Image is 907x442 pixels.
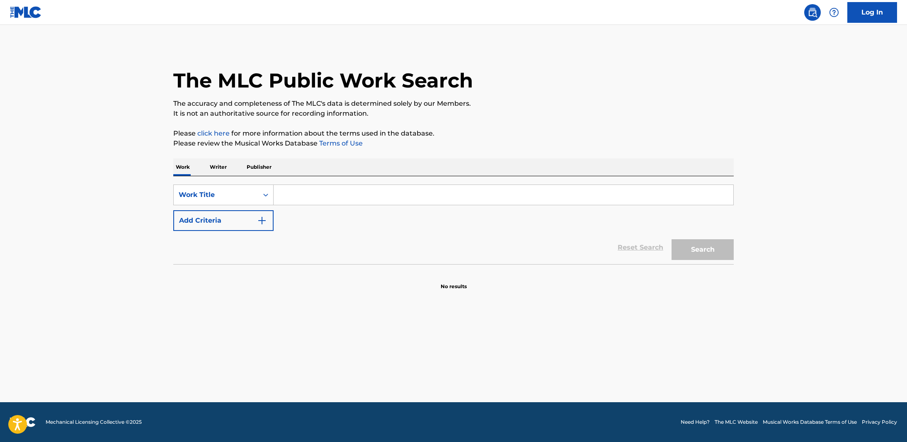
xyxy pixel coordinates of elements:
a: Public Search [804,4,821,21]
div: Work Title [179,190,253,200]
form: Search Form [173,185,734,264]
a: Terms of Use [318,139,363,147]
p: It is not an authoritative source for recording information. [173,109,734,119]
h1: The MLC Public Work Search [173,68,473,93]
p: Work [173,158,192,176]
button: Add Criteria [173,210,274,231]
a: The MLC Website [715,418,758,426]
img: MLC Logo [10,6,42,18]
img: logo [10,417,36,427]
a: Privacy Policy [862,418,897,426]
p: Please for more information about the terms used in the database. [173,129,734,138]
span: Mechanical Licensing Collective © 2025 [46,418,142,426]
img: 9d2ae6d4665cec9f34b9.svg [257,216,267,226]
a: click here [197,129,230,137]
p: Publisher [244,158,274,176]
p: The accuracy and completeness of The MLC's data is determined solely by our Members. [173,99,734,109]
p: No results [441,273,467,290]
img: help [829,7,839,17]
p: Writer [207,158,229,176]
img: search [808,7,817,17]
a: Need Help? [681,418,710,426]
p: Please review the Musical Works Database [173,138,734,148]
div: Help [826,4,842,21]
a: Musical Works Database Terms of Use [763,418,857,426]
a: Log In [847,2,897,23]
